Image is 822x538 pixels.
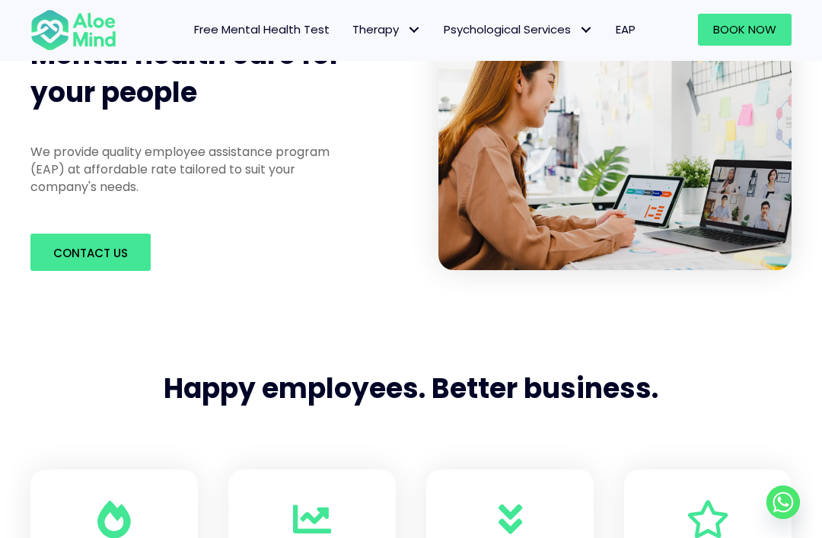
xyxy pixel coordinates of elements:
a: Whatsapp [766,485,800,519]
span: EAP [616,21,636,37]
p: We provide quality employee assistance program (EAP) at affordable rate tailored to suit your com... [30,143,347,196]
span: Free Mental Health Test [194,21,330,37]
span: Therapy [352,21,421,37]
a: Contact us [30,234,151,271]
span: Book Now [713,21,776,37]
span: Psychological Services [444,21,593,37]
a: TherapyTherapy: submenu [341,14,432,46]
a: EAP [604,14,647,46]
span: Therapy: submenu [403,19,425,41]
nav: Menu [132,14,648,46]
a: Psychological ServicesPsychological Services: submenu [432,14,604,46]
img: Aloe mind Logo [30,8,116,52]
span: Happy employees. Better business. [164,369,658,408]
span: Contact us [53,245,128,261]
img: asian-laptop-talk-colleague [438,37,792,270]
a: Book Now [698,14,792,46]
a: Free Mental Health Test [183,14,341,46]
span: Mental health care for your people [30,35,341,112]
span: Psychological Services: submenu [575,19,597,41]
